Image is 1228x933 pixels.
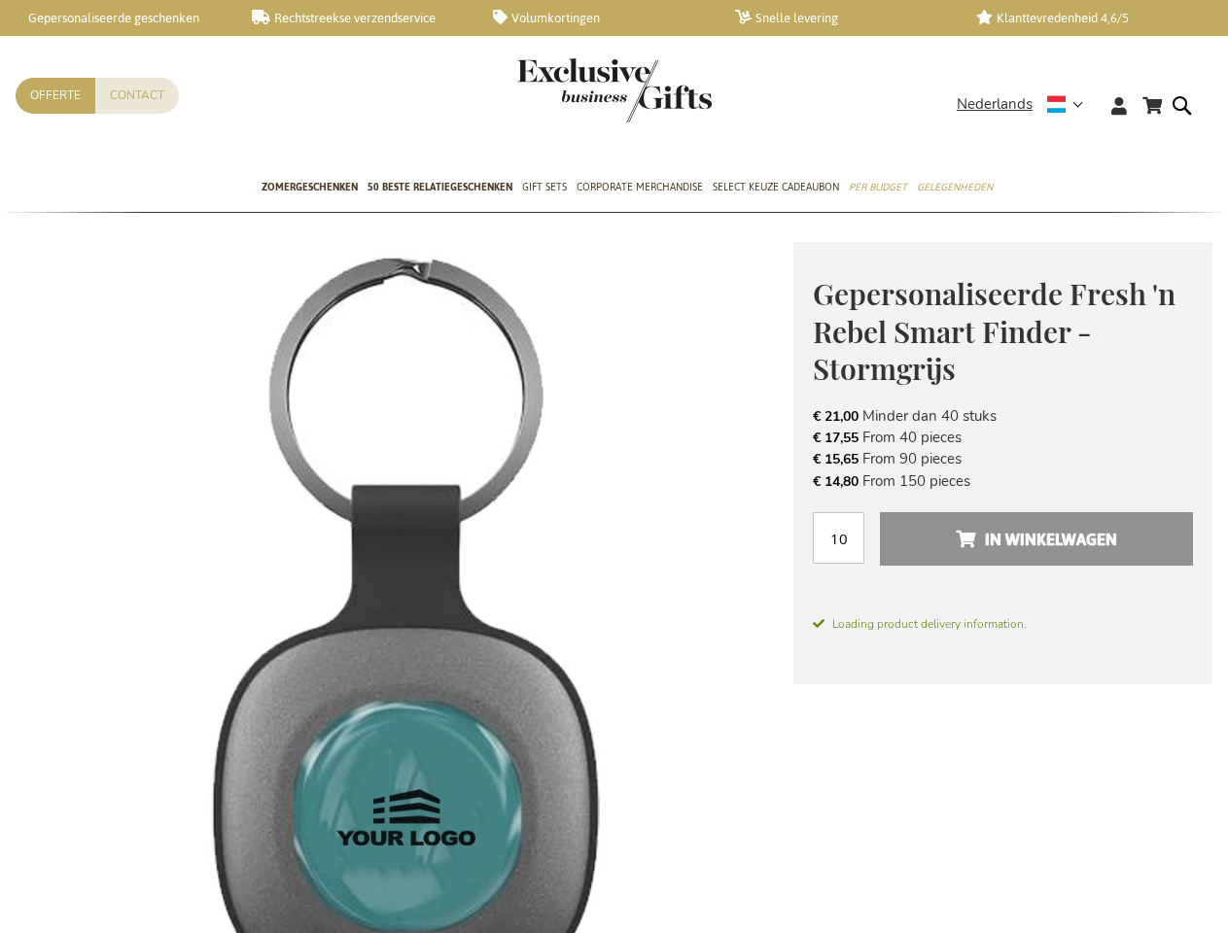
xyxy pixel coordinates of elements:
span: Gelegenheden [917,177,993,197]
span: € 21,00 [813,407,859,426]
li: From 40 pieces [813,427,1193,448]
li: From 150 pieces [813,470,1193,492]
span: Gift Sets [522,177,567,197]
a: Klanttevredenheid 4,6/5 [976,10,1187,26]
a: Rechtstreekse verzendservice [252,10,463,26]
a: Per Budget [849,164,907,213]
span: Select Keuze Cadeaubon [713,177,839,197]
span: 50 beste relatiegeschenken [368,177,512,197]
a: Offerte [16,78,95,114]
a: Gelegenheden [917,164,993,213]
span: € 14,80 [813,472,859,491]
img: Exclusive Business gifts logo [517,58,712,122]
a: Corporate Merchandise [577,164,703,213]
input: Aantal [813,512,864,564]
span: Loading product delivery information. [813,615,1193,633]
li: From 90 pieces [813,448,1193,469]
span: € 17,55 [813,429,859,447]
a: Select Keuze Cadeaubon [713,164,839,213]
a: store logo [517,58,614,122]
span: Zomergeschenken [262,177,358,197]
span: Per Budget [849,177,907,197]
li: Minder dan 40 stuks [813,405,1193,427]
span: € 15,65 [813,450,859,468]
a: Gift Sets [522,164,567,213]
a: Gepersonaliseerde geschenken [10,10,221,26]
span: Corporate Merchandise [577,177,703,197]
a: Volumkortingen [493,10,704,26]
a: Snelle levering [735,10,946,26]
a: 50 beste relatiegeschenken [368,164,512,213]
a: Contact [95,78,179,114]
span: Nederlands [957,93,1033,116]
span: Gepersonaliseerde Fresh 'n Rebel Smart Finder - Stormgrijs [813,274,1175,388]
a: Zomergeschenken [262,164,358,213]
